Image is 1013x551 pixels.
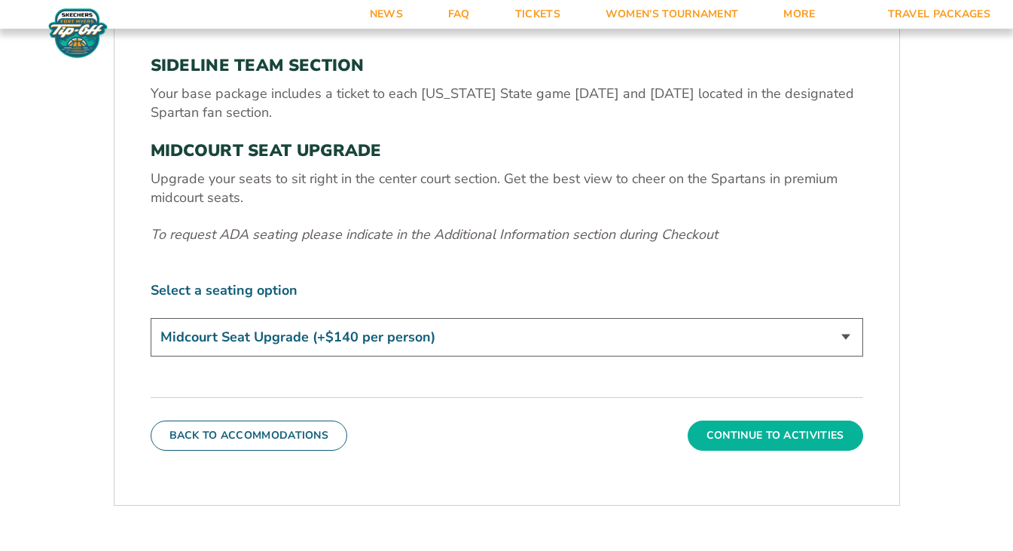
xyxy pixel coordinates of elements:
[45,8,111,59] img: Fort Myers Tip-Off
[151,225,718,243] em: To request ADA seating please indicate in the Additional Information section during Checkout
[151,421,348,451] button: Back To Accommodations
[688,421,863,451] button: Continue To Activities
[151,281,863,300] label: Select a seating option
[151,141,863,161] h3: MIDCOURT SEAT UPGRADE
[151,56,863,75] h3: SIDELINE TEAM SECTION
[151,84,863,122] p: Your base package includes a ticket to each [US_STATE] State game [DATE] and [DATE] located in th...
[151,170,863,207] p: Upgrade your seats to sit right in the center court section. Get the best view to cheer on the Sp...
